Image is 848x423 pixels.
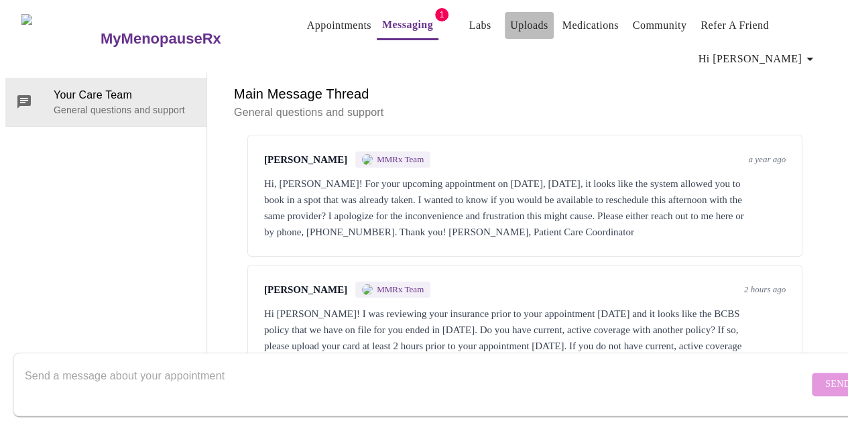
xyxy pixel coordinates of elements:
button: Uploads [505,12,554,39]
a: Appointments [307,16,371,35]
a: Uploads [510,16,548,35]
img: MMRX [362,154,373,165]
span: MMRx Team [377,284,424,295]
div: Hi [PERSON_NAME]! I was reviewing your insurance prior to your appointment [DATE] and it looks li... [264,306,786,370]
img: MMRX [362,284,373,295]
a: Community [633,16,687,35]
span: [PERSON_NAME] [264,284,347,296]
a: Medications [562,16,619,35]
h6: Main Message Thread [234,83,816,105]
span: 1 [435,8,448,21]
span: [PERSON_NAME] [264,154,347,166]
a: Labs [469,16,491,35]
button: Appointments [302,12,377,39]
span: 2 hours ago [744,284,786,295]
button: Community [627,12,692,39]
button: Refer a Friend [695,12,774,39]
a: Refer a Friend [701,16,769,35]
span: Hi [PERSON_NAME] [699,50,818,68]
div: Your Care TeamGeneral questions and support [5,78,206,126]
a: MyMenopauseRx [99,15,274,62]
p: General questions and support [234,105,816,121]
button: Messaging [377,11,438,40]
span: Your Care Team [54,87,196,103]
button: Medications [557,12,624,39]
button: Labs [459,12,501,39]
img: MyMenopauseRx Logo [21,14,99,64]
p: General questions and support [54,103,196,117]
h3: MyMenopauseRx [101,30,221,48]
textarea: Send a message about your appointment [25,363,808,406]
a: Messaging [382,15,433,34]
div: Hi, [PERSON_NAME]! For your upcoming appointment on [DATE], [DATE], it looks like the system allo... [264,176,786,240]
span: a year ago [748,154,786,165]
button: Hi [PERSON_NAME] [693,46,823,72]
span: MMRx Team [377,154,424,165]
